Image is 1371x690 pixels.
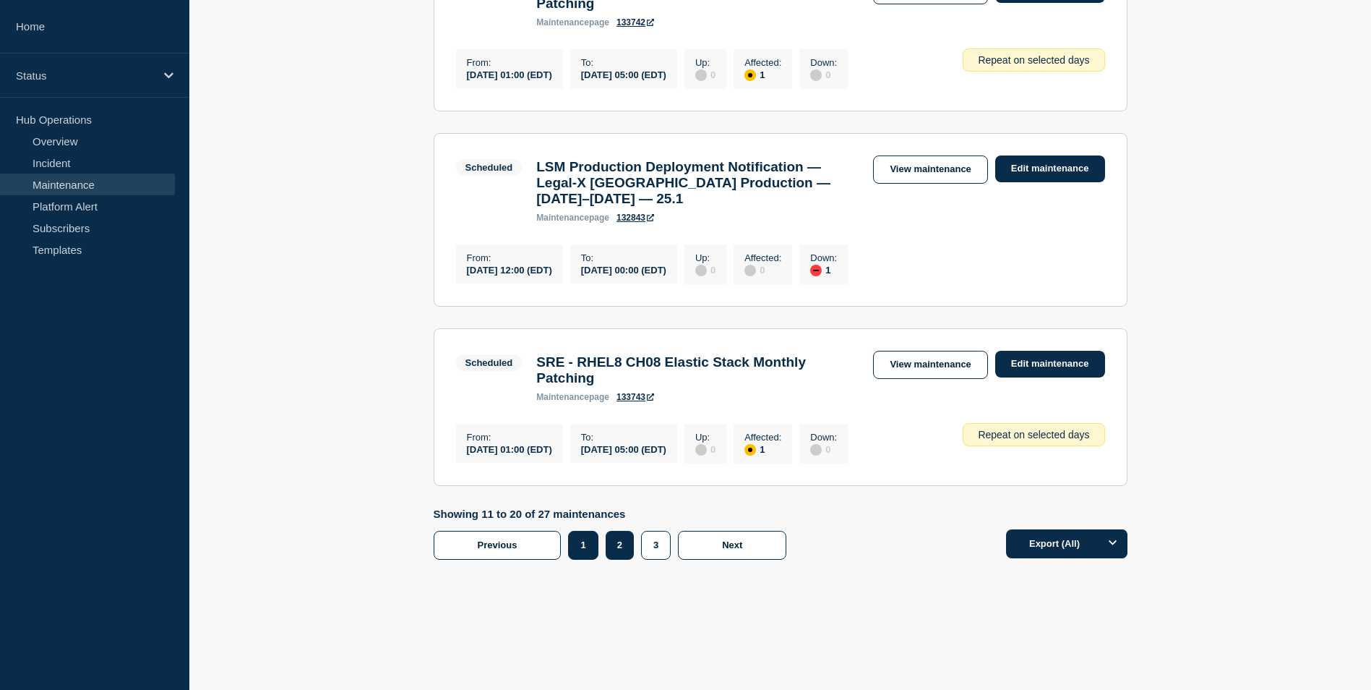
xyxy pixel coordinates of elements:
[434,508,794,520] p: Showing 11 to 20 of 27 maintenances
[1099,529,1127,558] button: Options
[536,159,859,207] h3: LSM Production Deployment Notification — Legal-X [GEOGRAPHIC_DATA] Production — [DATE]–[DATE] — 25.1
[810,252,837,263] p: Down :
[581,263,666,276] div: [DATE] 00:00 (EDT)
[616,17,654,27] a: 133742
[695,57,715,68] p: Up :
[995,351,1105,378] a: Edit maintenance
[744,443,781,456] div: 1
[536,354,859,386] h3: SRE - RHEL8 CH08 Elastic Stack Monthly Patching
[963,423,1104,446] div: Repeat on selected days
[536,213,609,223] p: page
[873,351,987,379] a: View maintenance
[616,392,654,402] a: 133743
[581,443,666,455] div: [DATE] 05:00 (EDT)
[744,68,781,81] div: 1
[873,156,987,184] a: View maintenance
[744,57,781,68] p: Affected :
[568,531,598,560] button: 1
[810,444,822,456] div: disabled
[478,540,517,550] span: Previous
[744,444,756,456] div: affected
[744,265,756,276] div: disabled
[695,69,707,81] div: disabled
[536,17,609,27] p: page
[467,57,552,68] p: From :
[810,57,837,68] p: Down :
[810,263,837,276] div: 1
[963,48,1104,72] div: Repeat on selected days
[581,252,666,263] p: To :
[16,69,155,82] p: Status
[810,69,822,81] div: disabled
[810,68,837,81] div: 0
[810,432,837,443] p: Down :
[744,263,781,276] div: 0
[467,432,552,443] p: From :
[536,392,609,402] p: page
[434,531,562,560] button: Previous
[581,68,666,80] div: [DATE] 05:00 (EDT)
[995,156,1105,182] a: Edit maintenance
[641,531,671,560] button: 3
[536,392,589,402] span: maintenance
[606,531,634,560] button: 2
[810,265,822,276] div: down
[722,540,742,550] span: Next
[467,252,552,263] p: From :
[695,263,715,276] div: 0
[465,357,513,368] div: Scheduled
[678,531,786,560] button: Next
[695,252,715,263] p: Up :
[695,443,715,456] div: 0
[744,252,781,263] p: Affected :
[536,17,589,27] span: maintenance
[695,432,715,443] p: Up :
[616,213,654,223] a: 132843
[581,57,666,68] p: To :
[744,69,756,81] div: affected
[695,265,707,276] div: disabled
[581,432,666,443] p: To :
[536,213,589,223] span: maintenance
[744,432,781,443] p: Affected :
[810,443,837,456] div: 0
[465,162,513,173] div: Scheduled
[1006,529,1127,558] button: Export (All)
[467,443,552,455] div: [DATE] 01:00 (EDT)
[467,263,552,276] div: [DATE] 12:00 (EDT)
[467,68,552,80] div: [DATE] 01:00 (EDT)
[695,444,707,456] div: disabled
[695,68,715,81] div: 0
